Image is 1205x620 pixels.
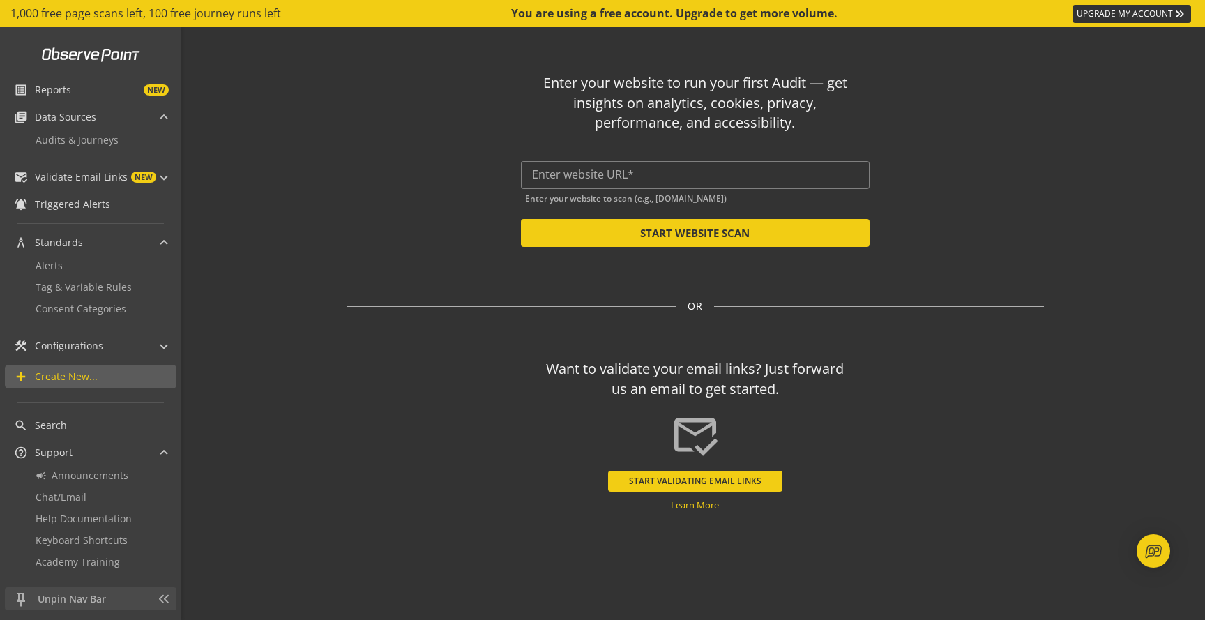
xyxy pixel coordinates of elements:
mat-expansion-panel-header: Validate Email LinksNEW [5,165,176,189]
span: Create New... [35,370,98,384]
a: Search [5,414,176,437]
mat-icon: construction [14,339,28,353]
a: Learn More [671,499,719,511]
span: Announcements [52,469,128,482]
a: UPGRADE MY ACCOUNT [1073,5,1191,23]
span: Configurations [35,339,103,353]
mat-hint: Enter your website to scan (e.g., [DOMAIN_NAME]) [525,190,727,204]
mat-expansion-panel-header: Configurations [5,334,176,358]
a: Create New... [5,365,176,388]
mat-icon: keyboard_double_arrow_right [1173,7,1187,21]
span: NEW [131,172,156,183]
span: Chat/Email [36,490,86,504]
span: NEW [144,84,169,96]
span: Tag Database [36,577,99,590]
mat-icon: campaign_outline [36,470,47,481]
div: Data Sources [5,129,176,162]
span: Validate Email Links [35,170,128,184]
div: Standards [5,255,176,331]
mat-icon: mark_email_read [671,411,720,460]
span: Search [35,418,67,432]
mat-expansion-panel-header: Data Sources [5,105,176,129]
div: Open Intercom Messenger [1137,534,1170,568]
span: Triggered Alerts [35,197,110,211]
span: Consent Categories [36,302,126,315]
button: START WEBSITE SCAN [521,219,870,247]
span: Data Sources [35,110,96,124]
span: Alerts [36,259,63,272]
span: OR [688,299,703,313]
div: You are using a free account. Upgrade to get more volume. [511,6,839,22]
mat-icon: architecture [14,236,28,250]
span: Standards [35,236,83,250]
mat-icon: add [14,370,28,384]
span: Keyboard Shortcuts [36,534,128,547]
mat-expansion-panel-header: Standards [5,231,176,255]
button: START VALIDATING EMAIL LINKS [608,471,782,492]
mat-expansion-panel-header: Support [5,441,176,464]
span: Reports [35,83,71,97]
mat-icon: search [14,418,28,432]
div: Want to validate your email links? Just forward us an email to get started. [540,359,850,399]
a: Triggered Alerts [5,192,176,216]
span: Audits & Journeys [36,133,119,146]
mat-icon: notifications_active [14,197,28,211]
span: Academy Training [36,555,120,568]
span: Support [35,446,73,460]
div: Enter your website to run your first Audit — get insights on analytics, cookies, privacy, perform... [540,73,850,133]
span: 1,000 free page scans left, 100 free journey runs left [10,6,281,22]
span: Unpin Nav Bar [38,592,150,606]
mat-icon: mark_email_read [14,170,28,184]
mat-icon: list_alt [14,83,28,97]
mat-icon: library_books [14,110,28,124]
mat-icon: help_outline [14,446,28,460]
span: Help Documentation [36,512,132,525]
span: Tag & Variable Rules [36,280,132,294]
input: Enter website URL* [532,168,858,181]
a: ReportsNEW [5,78,176,102]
